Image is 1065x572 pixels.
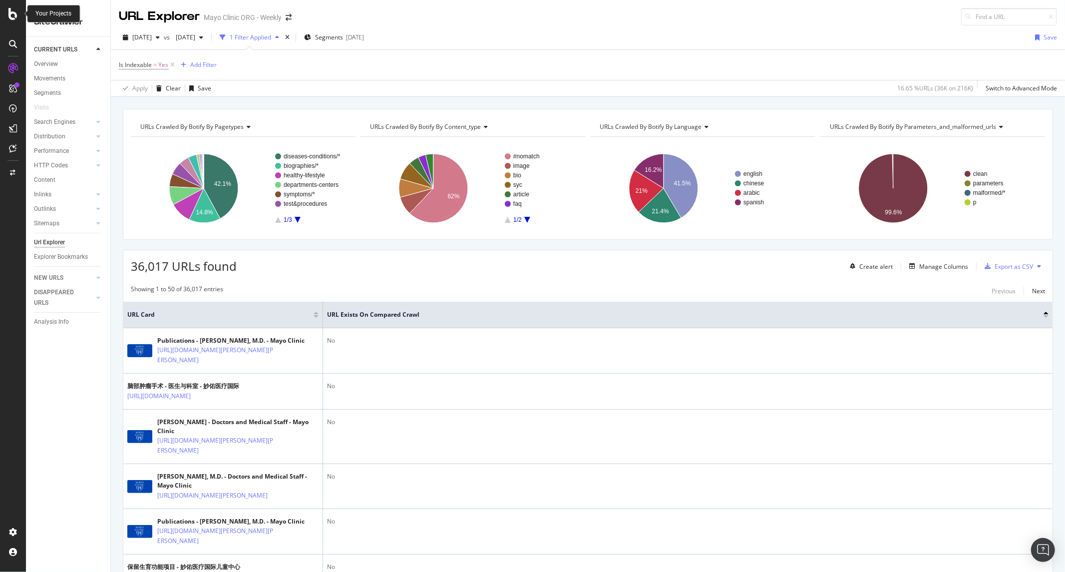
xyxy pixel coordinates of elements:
a: Explorer Bookmarks [34,252,103,262]
a: Content [34,175,103,185]
div: No [327,472,1049,481]
a: Segments [34,88,103,98]
button: Create alert [846,258,893,274]
button: Export as CSV [981,258,1033,274]
svg: A chart. [820,145,1043,232]
button: Clear [152,80,181,96]
div: Showing 1 to 50 of 36,017 entries [131,285,223,297]
div: CURRENT URLS [34,44,77,55]
div: Create alert [859,262,893,271]
div: Publications - [PERSON_NAME], M.D. - Mayo Clinic [157,517,319,526]
button: Next [1032,285,1045,297]
text: 14.8% [196,209,213,216]
text: image [513,162,530,169]
h4: URLs Crawled By Botify By parameters_and_malformed_urls [828,119,1036,135]
div: URL Explorer [119,8,200,25]
text: 1/2 [513,216,522,223]
button: Switch to Advanced Mode [982,80,1057,96]
a: Overview [34,59,103,69]
div: Previous [992,287,1016,295]
a: Movements [34,73,103,84]
text: syc [513,181,522,188]
div: Performance [34,146,69,156]
button: [DATE] [119,29,164,45]
div: arrow-right-arrow-left [286,14,292,21]
text: 41.5% [674,180,691,187]
div: Overview [34,59,58,69]
h4: URLs Crawled By Botify By pagetypes [138,119,347,135]
text: healthy-lifestyle [284,172,325,179]
div: Outlinks [34,204,56,214]
div: Explorer Bookmarks [34,252,88,262]
h4: URLs Crawled By Botify By content_type [368,119,576,135]
text: 16.2% [645,166,662,173]
h4: URLs Crawled By Botify By language [598,119,806,135]
svg: A chart. [131,145,354,232]
text: departments-centers [284,181,339,188]
span: URLs Crawled By Botify By pagetypes [140,122,244,131]
div: HTTP Codes [34,160,68,171]
div: DISAPPEARED URLS [34,287,84,308]
span: Yes [158,58,168,72]
a: Inlinks [34,189,93,200]
button: Add Filter [177,59,217,71]
a: Search Engines [34,117,93,127]
button: Previous [992,285,1016,297]
a: Sitemaps [34,218,93,229]
a: [URL][DOMAIN_NAME] [127,391,191,401]
span: = [153,60,157,69]
div: Export as CSV [995,262,1033,271]
div: Open Intercom Messenger [1031,538,1055,562]
a: Distribution [34,131,93,142]
a: Performance [34,146,93,156]
div: Distribution [34,131,65,142]
span: 2025 Aug. 6th [172,33,195,41]
div: No [327,563,1049,572]
div: No [327,418,1049,427]
text: biographies/* [284,162,319,169]
span: 2025 Aug. 20th [132,33,152,41]
div: NEW URLS [34,273,63,283]
input: Find a URL [961,8,1057,25]
div: No [327,517,1049,526]
span: vs [164,33,172,41]
text: parameters [973,180,1004,187]
text: 42.1% [214,180,231,187]
span: URLs Crawled By Botify By language [600,122,702,131]
text: faq [513,200,522,207]
a: [URL][DOMAIN_NAME][PERSON_NAME][PERSON_NAME] [157,526,275,546]
div: 保留生育功能项目 - 妙佑医疗国际儿童中心 [127,563,240,572]
text: arabic [743,189,760,196]
text: 62% [448,193,460,200]
a: [URL][DOMAIN_NAME][PERSON_NAME][PERSON_NAME] [157,436,275,456]
div: 16.65 % URLs ( 36K on 216K ) [897,84,973,92]
a: Outlinks [34,204,93,214]
a: CURRENT URLS [34,44,93,55]
a: DISAPPEARED URLS [34,287,93,308]
div: Clear [166,84,181,92]
div: A chart. [360,145,583,232]
text: english [743,170,762,177]
text: symptoms/* [284,191,315,198]
text: 21% [635,187,647,194]
div: Your Projects [35,9,71,18]
text: #nomatch [513,153,540,160]
img: main image [127,480,152,493]
div: Inlinks [34,189,51,200]
div: times [283,32,292,42]
div: Apply [132,84,148,92]
button: Segments[DATE] [300,29,368,45]
div: Add Filter [190,60,217,69]
button: Apply [119,80,148,96]
a: Analysis Info [34,317,103,327]
div: Url Explorer [34,237,65,248]
span: Is Indexable [119,60,152,69]
div: Publications - [PERSON_NAME], M.D. - Mayo Clinic [157,336,319,345]
a: [URL][DOMAIN_NAME][PERSON_NAME] [157,491,268,501]
text: spanish [743,199,764,206]
div: Search Engines [34,117,75,127]
div: [DATE] [346,33,364,41]
button: [DATE] [172,29,207,45]
button: Save [1031,29,1057,45]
